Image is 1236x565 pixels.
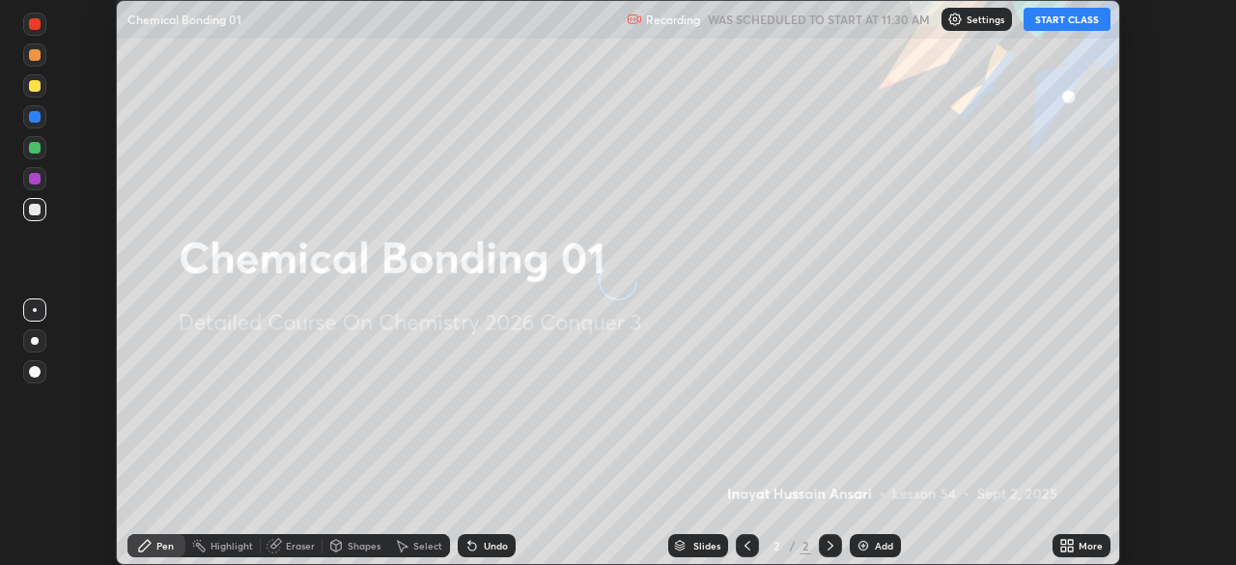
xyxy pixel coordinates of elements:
div: Shapes [348,541,380,551]
div: / [790,540,796,551]
div: Eraser [286,541,315,551]
div: Select [413,541,442,551]
p: Recording [646,13,700,27]
p: Chemical Bonding 01 [127,12,241,27]
div: Add [875,541,893,551]
button: START CLASS [1024,8,1110,31]
img: add-slide-button [856,538,871,553]
div: More [1079,541,1103,551]
div: Slides [693,541,720,551]
div: Pen [156,541,174,551]
div: Undo [484,541,508,551]
img: class-settings-icons [947,12,963,27]
img: recording.375f2c34.svg [627,12,642,27]
h5: WAS SCHEDULED TO START AT 11:30 AM [708,11,930,28]
div: Highlight [211,541,253,551]
p: Settings [967,14,1004,24]
div: 2 [767,540,786,551]
div: 2 [800,537,811,554]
